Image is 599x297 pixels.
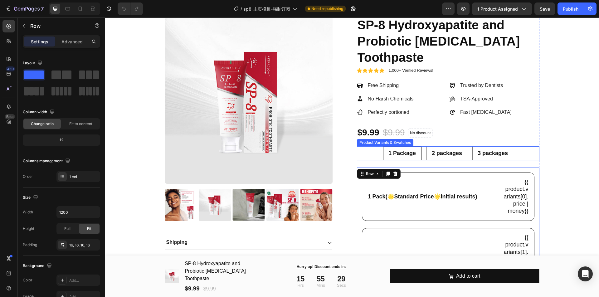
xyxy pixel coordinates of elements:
[243,6,290,12] span: sp8-主页模板-强制订阅
[23,59,44,67] div: Layout
[23,226,34,231] div: Height
[6,66,15,71] div: 450
[23,262,53,270] div: Background
[305,113,326,118] p: No discount
[69,278,99,283] div: Add...
[98,267,111,276] div: $9.99
[192,247,241,251] span: Hurry up! Discount ends in:
[23,209,33,215] div: Width
[232,265,241,271] p: Secs
[23,277,32,283] div: Color
[284,51,328,56] p: 1,000+ Verified Reviews!
[472,2,532,15] button: 1 product assigned
[23,157,71,165] div: Columns management
[351,254,375,263] div: Add to cart
[558,2,584,15] button: Publish
[30,22,83,30] p: Row
[398,161,423,197] p: {{ product.variants[0].price | money}}
[79,242,150,265] h1: SP-8 Hydroxyapatite and Probiotic [MEDICAL_DATA] Toothpaste
[327,133,357,139] span: 2 packages
[31,38,48,45] p: Settings
[232,257,241,266] div: 29
[355,78,407,85] p: TSA-Approved
[540,6,550,12] span: Save
[23,108,56,116] div: Column width
[23,242,37,248] div: Padding
[23,174,33,179] div: Order
[41,5,44,12] p: 7
[578,266,593,281] div: Open Intercom Messenger
[192,257,200,266] div: 15
[87,226,91,231] span: Fit
[263,176,392,183] p: 1 Pack(🌟Standard Price🌟Initial results)
[252,109,275,121] div: $9.99
[355,92,407,98] p: Fast [MEDICAL_DATA]
[311,6,343,12] span: Need republishing
[69,242,99,248] div: 16, 16, 16, 16
[105,17,599,297] iframe: Design area
[253,122,307,128] div: Product Variants & Swatches
[24,136,99,144] div: 12
[373,133,403,139] span: 3 packages
[31,121,54,127] span: Change ratio
[64,226,71,231] span: Full
[277,109,300,121] div: $9.99
[211,257,220,266] div: 55
[79,267,95,276] div: $9.99
[57,207,100,218] input: Auto
[211,265,220,271] p: Mins
[61,38,83,45] p: Advanced
[118,2,143,15] div: Undo/Redo
[263,92,309,98] p: Perfectly portioned
[260,153,270,159] div: Row
[263,78,309,85] p: No Harsh Chemicals
[69,174,99,180] div: 1 col
[263,65,309,71] p: Free Shipping
[477,6,518,12] span: 1 product assigned
[398,217,423,253] p: {{ product.variants[1].price | money}}
[23,193,39,202] div: Size
[355,65,407,71] p: Trusted by Dentists
[534,2,555,15] button: Save
[2,2,46,15] button: 7
[241,6,242,12] span: /
[5,114,15,119] div: Beta
[563,6,578,12] div: Publish
[192,265,200,271] p: Hrs
[283,133,311,139] span: 1 Package
[69,121,92,127] span: Fit to content
[285,252,434,266] button: Add to cart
